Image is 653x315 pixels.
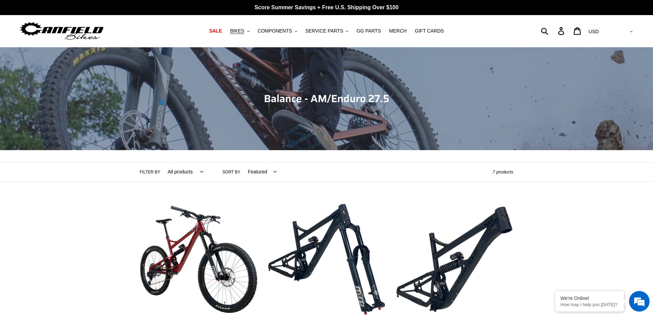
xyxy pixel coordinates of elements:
input: Search [545,23,562,38]
div: We're Online! [560,295,619,301]
label: Filter by [140,169,160,175]
button: COMPONENTS [254,26,301,36]
span: Balance - AM/Enduro 27.5 [264,90,389,107]
span: SALE [209,28,222,34]
span: SERVICE PARTS [305,28,343,34]
span: BIKES [230,28,244,34]
a: GG PARTS [353,26,384,36]
img: Canfield Bikes [19,20,105,42]
a: SALE [206,26,225,36]
span: 7 products [493,169,513,174]
button: BIKES [227,26,253,36]
span: GG PARTS [356,28,381,34]
label: Sort by [222,169,240,175]
button: SERVICE PARTS [302,26,352,36]
a: MERCH [386,26,410,36]
span: COMPONENTS [258,28,292,34]
p: How may I help you today? [560,302,619,307]
span: MERCH [389,28,407,34]
a: GIFT CARDS [411,26,447,36]
span: GIFT CARDS [415,28,444,34]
